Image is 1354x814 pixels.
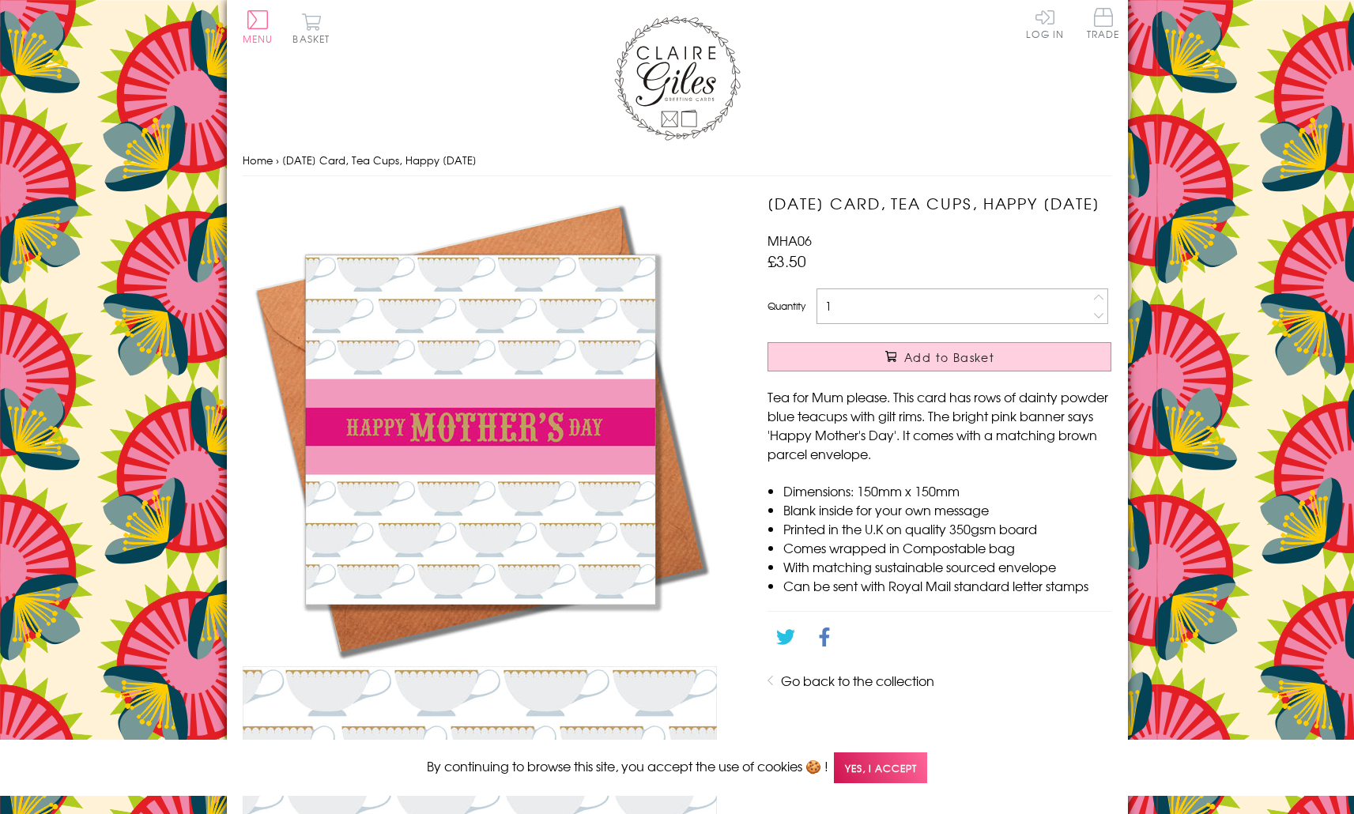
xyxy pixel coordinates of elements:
li: Can be sent with Royal Mail standard letter stamps [783,576,1111,595]
li: Printed in the U.K on quality 350gsm board [783,519,1111,538]
label: Quantity [768,299,805,313]
span: Add to Basket [904,349,994,365]
span: Yes, I accept [834,752,927,783]
li: With matching sustainable sourced envelope [783,557,1111,576]
span: Menu [243,32,273,46]
li: Blank inside for your own message [783,500,1111,519]
img: Mother's Day Card, Tea Cups, Happy Mother's Day [243,192,717,666]
a: Go back to the collection [781,671,934,690]
img: Claire Giles Greetings Cards [614,16,741,141]
a: Home [243,153,273,168]
span: › [276,153,279,168]
li: Dimensions: 150mm x 150mm [783,481,1111,500]
span: [DATE] Card, Tea Cups, Happy [DATE] [282,153,477,168]
a: Log In [1026,8,1064,39]
h1: [DATE] Card, Tea Cups, Happy [DATE] [768,192,1111,215]
span: Trade [1087,8,1120,39]
nav: breadcrumbs [243,145,1112,177]
li: Comes wrapped in Compostable bag [783,538,1111,557]
span: MHA06 [768,231,812,250]
p: Tea for Mum please. This card has rows of dainty powder blue teacups with gilt rims. The bright p... [768,387,1111,463]
button: Add to Basket [768,342,1111,371]
button: Menu [243,10,273,43]
span: £3.50 [768,250,806,272]
button: Basket [290,13,334,43]
a: Trade [1087,8,1120,42]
